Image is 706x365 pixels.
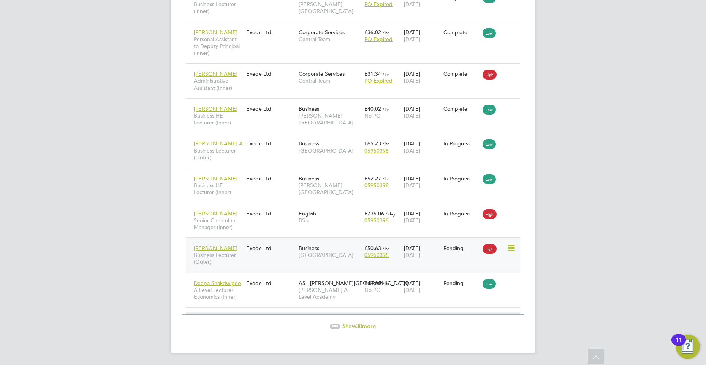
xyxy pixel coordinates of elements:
[194,70,237,77] span: [PERSON_NAME]
[383,141,389,147] span: / hr
[383,281,389,286] span: / hr
[483,139,496,149] span: Low
[402,206,442,228] div: [DATE]
[364,140,381,147] span: £65.23
[194,29,237,36] span: [PERSON_NAME]
[299,182,361,196] span: [PERSON_NAME][GEOGRAPHIC_DATA]
[194,217,242,231] span: Senior Curriculum Manager (Inner)
[356,322,362,330] span: 30
[443,70,479,77] div: Complete
[192,171,520,177] a: [PERSON_NAME]Business HE Lecturer (Inner)Exede LtdBusiness[PERSON_NAME][GEOGRAPHIC_DATA]£52.27 / ...
[244,102,297,116] div: Exede Ltd
[364,217,389,224] span: 05950398
[299,112,361,126] span: [PERSON_NAME][GEOGRAPHIC_DATA]
[443,175,479,182] div: In Progress
[192,66,520,73] a: [PERSON_NAME]Administrative Assistant (Inner)Exede LtdCorporate ServicesCentral Team£31.34 / hrPO...
[244,276,297,290] div: Exede Ltd
[299,70,345,77] span: Corporate Services
[192,101,520,108] a: [PERSON_NAME]Business HE Lecturer (Inner)Exede LtdBusiness[PERSON_NAME][GEOGRAPHIC_DATA]£40.02 / ...
[364,147,389,154] span: 05950398
[364,70,381,77] span: £31.34
[194,147,242,161] span: Business Lecturer (Outer)
[483,174,496,184] span: Low
[194,252,242,265] span: Business Lecturer (Outer)
[404,182,420,189] span: [DATE]
[483,279,496,289] span: Low
[364,287,381,293] span: No PO
[443,140,479,147] div: In Progress
[194,182,242,196] span: Business HE Lecturer (Inner)
[402,67,442,88] div: [DATE]
[483,209,497,219] span: High
[299,1,361,14] span: [PERSON_NAME][GEOGRAPHIC_DATA]
[364,77,393,84] span: PO Expired
[404,287,420,293] span: [DATE]
[299,105,319,112] span: Business
[402,171,442,193] div: [DATE]
[299,29,345,36] span: Corporate Services
[676,335,700,359] button: Open Resource Center, 11 new notifications
[244,25,297,40] div: Exede Ltd
[364,245,381,252] span: £50.63
[192,241,520,247] a: [PERSON_NAME]Business Lecturer (Outer)Exede LtdBusiness[GEOGRAPHIC_DATA]£50.63 / hr05950398[DATE]...
[194,105,237,112] span: [PERSON_NAME]
[402,25,442,46] div: [DATE]
[194,140,248,147] span: [PERSON_NAME] A…
[383,71,389,77] span: / hr
[244,67,297,81] div: Exede Ltd
[404,217,420,224] span: [DATE]
[194,210,237,217] span: [PERSON_NAME]
[299,36,361,43] span: Central Team
[192,25,520,31] a: [PERSON_NAME]Personal Assistant to Deputy Principal (Inner)Exede LtdCorporate ServicesCentral Tea...
[194,112,242,126] span: Business HE Lecturer (Inner)
[364,252,389,258] span: 05950398
[364,29,381,36] span: £36.02
[404,147,420,154] span: [DATE]
[299,210,316,217] span: English
[244,136,297,151] div: Exede Ltd
[299,217,361,224] span: BSix
[364,210,384,217] span: £735.06
[299,252,361,258] span: [GEOGRAPHIC_DATA]
[383,106,389,112] span: / hr
[404,77,420,84] span: [DATE]
[299,245,319,252] span: Business
[194,245,237,252] span: [PERSON_NAME]
[244,171,297,186] div: Exede Ltd
[402,241,442,262] div: [DATE]
[483,105,496,115] span: Low
[244,241,297,255] div: Exede Ltd
[194,77,242,91] span: Administrative Assistant (Inner)
[364,175,381,182] span: £52.27
[404,112,420,119] span: [DATE]
[299,287,361,300] span: [PERSON_NAME] A Level Academy
[364,105,381,112] span: £40.02
[364,280,381,287] span: £49.00
[404,1,420,8] span: [DATE]
[364,36,393,43] span: PO Expired
[402,136,442,158] div: [DATE]
[299,280,408,287] span: AS - [PERSON_NAME][GEOGRAPHIC_DATA]
[443,280,479,287] div: Pending
[675,340,682,350] div: 11
[194,1,242,14] span: Business Lecturer (Inner)
[194,287,242,300] span: A Level Lecturer Economics (Inner)
[192,136,520,142] a: [PERSON_NAME] A…Business Lecturer (Outer)Exede LtdBusiness[GEOGRAPHIC_DATA]£65.23 / hr05950398[DA...
[192,206,520,212] a: [PERSON_NAME]Senior Curriculum Manager (Inner)Exede LtdEnglishBSix£735.06 / day05950398[DATE][DAT...
[404,252,420,258] span: [DATE]
[443,210,479,217] div: In Progress
[443,29,479,36] div: Complete
[483,28,496,38] span: Low
[364,1,393,8] span: PO Expired
[194,36,242,57] span: Personal Assistant to Deputy Principal (Inner)
[483,70,497,80] span: High
[244,206,297,221] div: Exede Ltd
[404,36,420,43] span: [DATE]
[299,175,319,182] span: Business
[402,276,442,297] div: [DATE]
[342,322,376,330] span: Show more
[299,77,361,84] span: Central Team
[443,245,479,252] div: Pending
[383,30,389,35] span: / hr
[383,176,389,182] span: / hr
